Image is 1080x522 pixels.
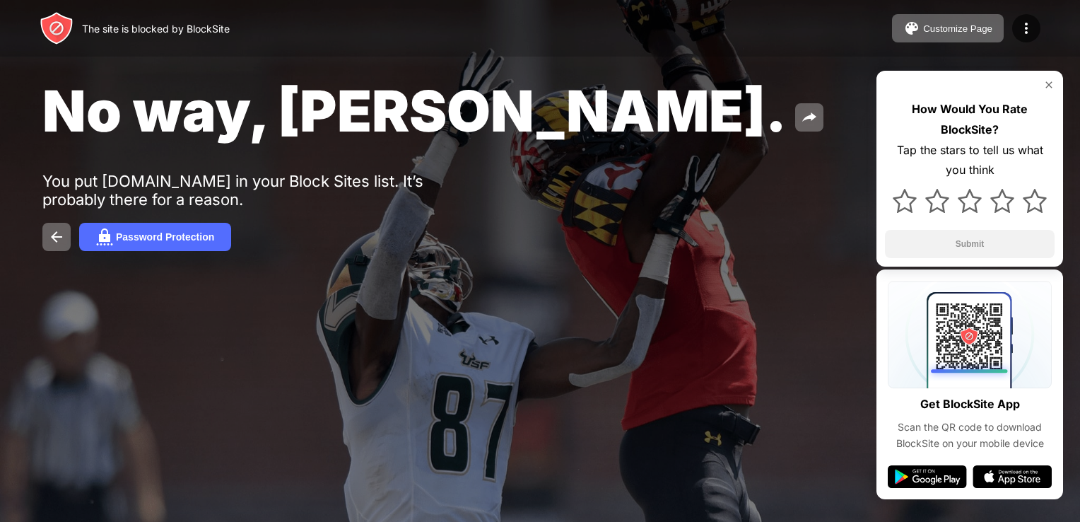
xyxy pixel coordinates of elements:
img: google-play.svg [888,465,967,488]
img: back.svg [48,228,65,245]
button: Customize Page [892,14,1004,42]
img: star.svg [893,189,917,213]
img: star.svg [925,189,949,213]
img: star.svg [1023,189,1047,213]
img: menu-icon.svg [1018,20,1035,37]
div: Customize Page [923,23,992,34]
div: Get BlockSite App [920,394,1020,414]
div: Scan the QR code to download BlockSite on your mobile device [888,419,1052,451]
span: No way, [PERSON_NAME]. [42,76,787,145]
img: app-store.svg [973,465,1052,488]
img: share.svg [801,109,818,126]
img: header-logo.svg [40,11,74,45]
img: rate-us-close.svg [1043,79,1055,91]
div: The site is blocked by BlockSite [82,23,230,35]
button: Password Protection [79,223,231,251]
img: star.svg [990,189,1014,213]
img: password.svg [96,228,113,245]
div: Tap the stars to tell us what you think [885,140,1055,181]
button: Submit [885,230,1055,258]
div: You put [DOMAIN_NAME] in your Block Sites list. It’s probably there for a reason. [42,172,479,209]
div: Password Protection [116,231,214,243]
img: star.svg [958,189,982,213]
img: qrcode.svg [888,281,1052,388]
img: pallet.svg [903,20,920,37]
div: How Would You Rate BlockSite? [885,99,1055,140]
